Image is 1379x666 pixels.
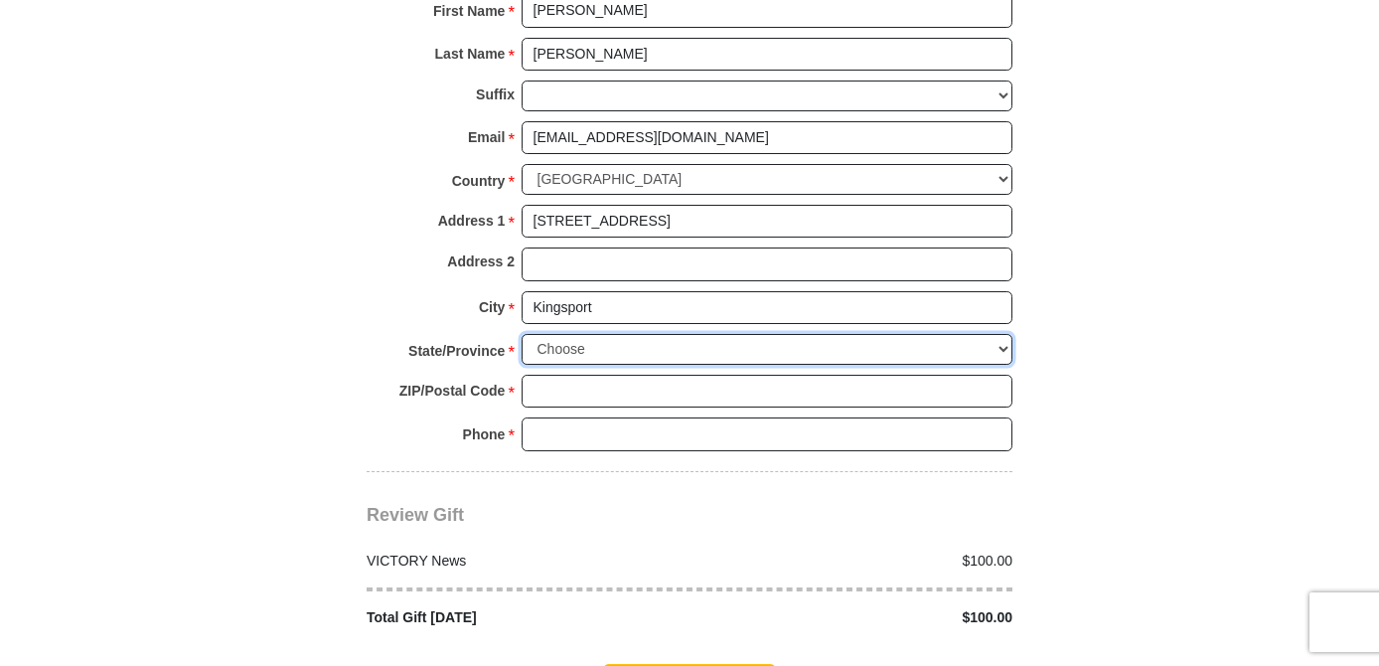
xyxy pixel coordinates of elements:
strong: State/Province [408,337,505,365]
strong: Last Name [435,40,506,68]
span: Review Gift [367,505,464,525]
div: $100.00 [689,551,1023,572]
strong: Address 2 [447,248,515,275]
strong: Country [452,167,506,195]
div: Total Gift [DATE] [357,607,690,628]
strong: City [479,293,505,321]
strong: Address 1 [438,207,506,235]
strong: Phone [463,420,506,448]
div: $100.00 [689,607,1023,628]
strong: ZIP/Postal Code [399,377,506,405]
div: VICTORY News [357,551,690,572]
strong: Email [468,123,505,151]
strong: Suffix [476,81,515,108]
